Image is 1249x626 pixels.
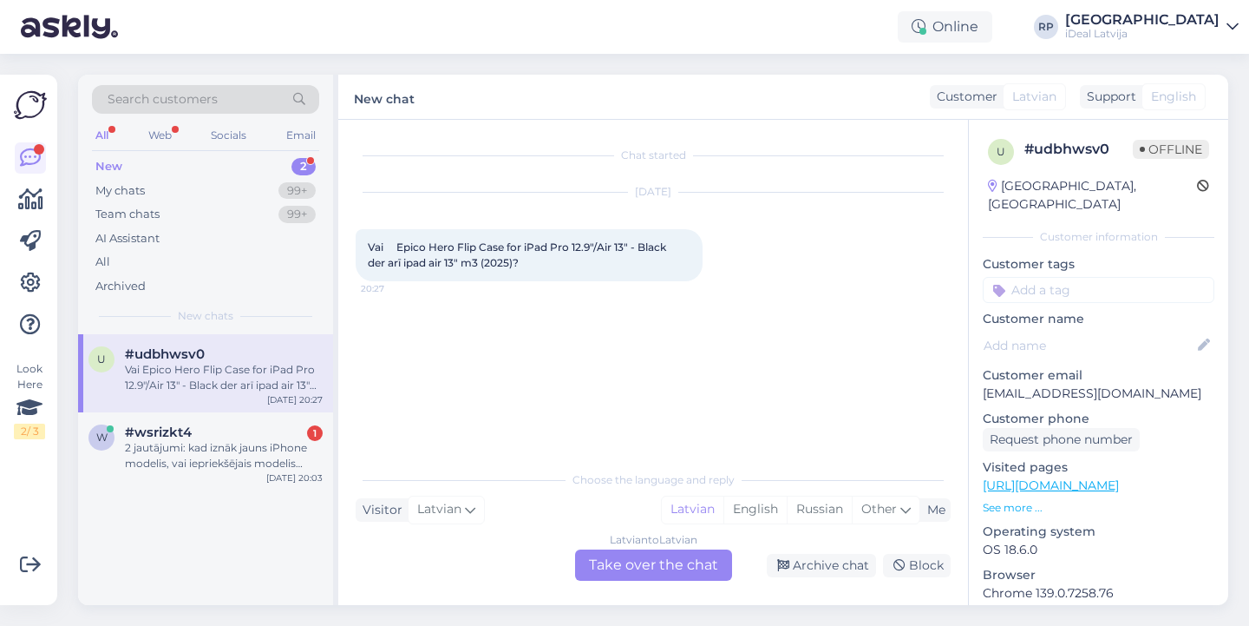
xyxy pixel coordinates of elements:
div: Support [1080,88,1136,106]
div: Look Here [14,361,45,439]
span: w [96,431,108,444]
p: OS 18.6.0 [983,541,1214,559]
div: 2 jautājumi: kad iznāk jauns iPhone modelis, vai iepriekšējais modelis krītas cenu ziņā un vai ir... [125,440,323,471]
span: New chats [178,308,233,324]
div: English [723,497,787,523]
div: Request phone number [983,428,1140,451]
a: [GEOGRAPHIC_DATA]iDeal Latvija [1065,13,1239,41]
div: [GEOGRAPHIC_DATA] [1065,13,1220,27]
div: # udbhwsv0 [1024,139,1133,160]
div: Chat started [356,148,951,163]
div: Me [920,501,945,519]
p: Chrome 139.0.7258.76 [983,584,1214,603]
div: iDeal Latvija [1065,27,1220,41]
div: Socials [207,124,250,147]
div: Block [883,554,951,577]
div: Online [898,11,992,43]
input: Add name [984,336,1194,355]
div: 99+ [278,206,316,223]
p: Operating system [983,523,1214,541]
div: [GEOGRAPHIC_DATA], [GEOGRAPHIC_DATA] [988,177,1197,214]
a: [URL][DOMAIN_NAME] [983,478,1119,493]
div: 99+ [278,182,316,200]
span: 20:27 [361,282,426,295]
div: [DATE] [356,184,951,200]
img: Askly Logo [14,89,47,122]
span: Search customers [108,90,218,109]
div: Russian [787,497,852,523]
div: 2 / 3 [14,424,45,439]
span: Latvian [1012,88,1056,106]
div: Choose the language and reply [356,472,951,488]
div: All [92,124,112,147]
p: Customer email [983,366,1214,385]
div: 1 [307,425,323,441]
p: See more ... [983,500,1214,516]
div: Archive chat [767,554,876,577]
div: Latvian to Latvian [610,532,697,548]
div: Latvian [662,497,723,523]
p: [EMAIL_ADDRESS][DOMAIN_NAME] [983,385,1214,403]
div: 2 [291,158,316,175]
p: Browser [983,566,1214,584]
span: English [1151,88,1196,106]
span: Latvian [417,500,461,519]
div: RP [1034,15,1058,39]
div: Team chats [95,206,160,223]
p: Customer tags [983,255,1214,273]
span: Other [861,501,897,517]
p: Customer phone [983,410,1214,428]
div: AI Assistant [95,230,160,247]
span: u [97,353,106,366]
div: Web [145,124,175,147]
p: Visited pages [983,458,1214,477]
span: #udbhwsv0 [125,346,205,362]
div: [DATE] 20:03 [266,471,323,484]
div: Customer [930,88,997,106]
div: Vai Epico Hero Flip Case for iPad Pro 12.9"/Air 13" - Black der arī ipad air 13" m3 (2025)? [125,362,323,393]
label: New chat [354,85,415,109]
div: My chats [95,182,145,200]
p: Customer name [983,310,1214,328]
span: #wsrizkt4 [125,425,192,440]
input: Add a tag [983,277,1214,303]
div: Archived [95,278,146,295]
div: Take over the chat [575,550,732,581]
span: Offline [1133,140,1209,159]
div: [DATE] 20:27 [267,393,323,406]
div: New [95,158,122,175]
div: Customer information [983,229,1214,245]
div: All [95,254,110,271]
span: Vai Epico Hero Flip Case for iPad Pro 12.9"/Air 13" - Black der arī ipad air 13" m3 (2025)? [368,241,682,269]
span: u [997,145,1005,158]
div: Email [283,124,319,147]
div: Visitor [356,501,402,519]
